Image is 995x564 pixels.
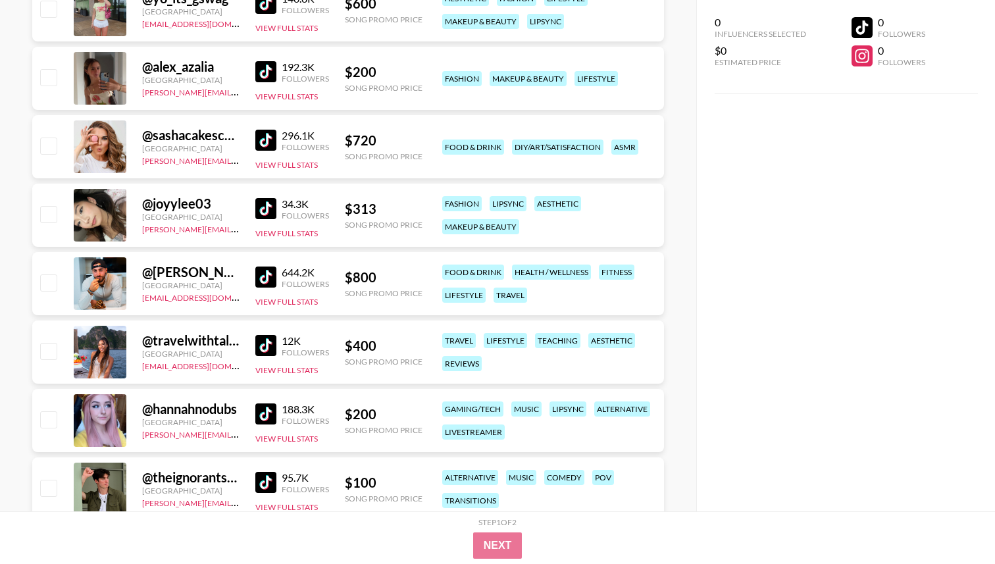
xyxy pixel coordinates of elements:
div: [GEOGRAPHIC_DATA] [142,7,240,16]
a: [PERSON_NAME][EMAIL_ADDRESS][DOMAIN_NAME] [142,427,337,440]
div: Followers [878,29,925,39]
div: health / wellness [512,265,591,280]
div: Song Promo Price [345,14,422,24]
div: reviews [442,356,482,371]
div: 95.7K [282,471,329,484]
a: [PERSON_NAME][EMAIL_ADDRESS][DOMAIN_NAME] [142,496,337,508]
div: $ 100 [345,474,422,491]
div: food & drink [442,265,504,280]
div: fashion [442,196,482,211]
img: TikTok [255,61,276,82]
div: 34.3K [282,197,329,211]
div: $ 400 [345,338,422,354]
div: [GEOGRAPHIC_DATA] [142,143,240,153]
div: lipsync [549,401,586,417]
div: travel [494,288,527,303]
div: music [511,401,542,417]
div: @ theignorantsnowman [142,469,240,486]
button: View Full Stats [255,23,318,33]
div: fashion [442,71,482,86]
div: @ travelwithtaliya [142,332,240,349]
div: food & drink [442,140,504,155]
img: TikTok [255,403,276,424]
div: [GEOGRAPHIC_DATA] [142,212,240,222]
div: Estimated Price [715,57,806,67]
div: @ joyylee03 [142,195,240,212]
div: 644.2K [282,266,329,279]
div: $ 313 [345,201,422,217]
button: View Full Stats [255,434,318,444]
div: Song Promo Price [345,494,422,503]
div: pov [592,470,614,485]
button: View Full Stats [255,228,318,238]
div: makeup & beauty [442,14,519,29]
a: [PERSON_NAME][EMAIL_ADDRESS][DOMAIN_NAME] [142,222,337,234]
img: TikTok [255,267,276,288]
div: fitness [599,265,634,280]
div: Followers [282,142,329,152]
div: Followers [282,211,329,220]
button: View Full Stats [255,91,318,101]
div: alternative [442,470,498,485]
button: View Full Stats [255,365,318,375]
div: $ 720 [345,132,422,149]
div: makeup & beauty [442,219,519,234]
div: alternative [594,401,650,417]
div: Followers [282,484,329,494]
div: lifestyle [574,71,618,86]
div: music [506,470,536,485]
div: 188.3K [282,403,329,416]
div: Followers [282,74,329,84]
div: aesthetic [534,196,581,211]
div: gaming/tech [442,401,503,417]
iframe: Drift Widget Chat Controller [929,498,979,548]
div: Step 1 of 2 [478,517,517,527]
div: Influencers Selected [715,29,806,39]
div: [GEOGRAPHIC_DATA] [142,486,240,496]
div: $0 [715,44,806,57]
div: $ 200 [345,64,422,80]
div: Song Promo Price [345,357,422,367]
div: @ alex_azalia [142,59,240,75]
div: 12K [282,334,329,347]
div: Song Promo Price [345,83,422,93]
img: TikTok [255,472,276,493]
div: [GEOGRAPHIC_DATA] [142,349,240,359]
img: TikTok [255,198,276,219]
div: [GEOGRAPHIC_DATA] [142,417,240,427]
div: 296.1K [282,129,329,142]
div: lipsync [490,196,526,211]
div: travel [442,333,476,348]
img: TikTok [255,335,276,356]
div: Song Promo Price [345,288,422,298]
div: 192.3K [282,61,329,74]
div: $ 200 [345,406,422,423]
div: comedy [544,470,584,485]
div: lifestyle [442,288,486,303]
button: View Full Stats [255,160,318,170]
img: TikTok [255,130,276,151]
div: livestreamer [442,424,505,440]
div: @ sashacakeschicago [142,127,240,143]
div: Followers [282,347,329,357]
div: Song Promo Price [345,151,422,161]
div: lipsync [527,14,564,29]
div: Followers [282,416,329,426]
div: Followers [282,279,329,289]
button: View Full Stats [255,502,318,512]
div: 0 [878,44,925,57]
div: 0 [878,16,925,29]
div: aesthetic [588,333,635,348]
div: asmr [611,140,638,155]
div: [GEOGRAPHIC_DATA] [142,75,240,85]
div: lifestyle [484,333,527,348]
div: transitions [442,493,499,508]
div: Followers [282,5,329,15]
div: diy/art/satisfaction [512,140,603,155]
div: Song Promo Price [345,425,422,435]
div: teaching [535,333,580,348]
a: [PERSON_NAME][EMAIL_ADDRESS][DOMAIN_NAME] [142,153,337,166]
a: [EMAIL_ADDRESS][DOMAIN_NAME] [142,290,274,303]
div: 0 [715,16,806,29]
div: @ hannahnodubs [142,401,240,417]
